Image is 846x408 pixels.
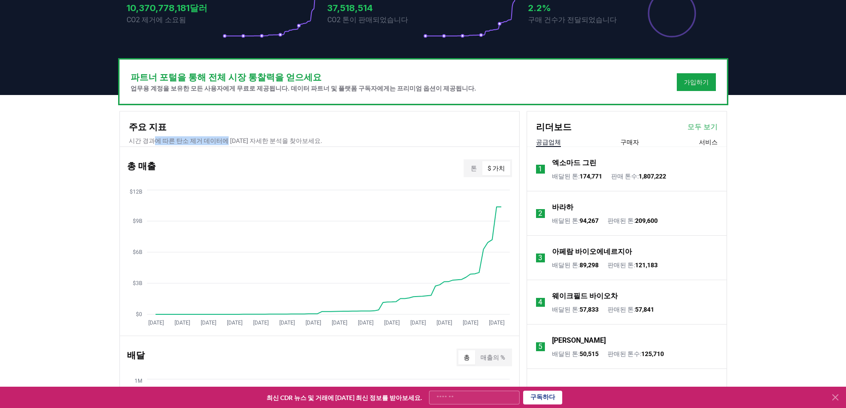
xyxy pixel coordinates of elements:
font: 5 [538,342,542,351]
tspan: [DATE] [174,320,190,326]
font: : [578,173,580,180]
font: 배달된 톤 [552,306,578,313]
font: : [634,217,635,224]
tspan: [DATE] [357,320,373,326]
font: 50,515 [580,350,599,357]
font: 판매 톤수 [611,173,637,180]
font: 4 [538,298,542,306]
font: 배달 [127,350,145,360]
font: 가입하기 [684,79,709,86]
font: 총 [464,354,470,361]
font: 배달된 톤 [552,350,578,357]
tspan: [DATE] [200,320,216,326]
font: 시간 경과에 따른 탄소 제거 데이터에 [DATE] 자세한 분석을 찾아보세요. [129,137,322,144]
font: CO2 톤이 판매되었습니다 [327,16,408,24]
font: 매출의 % [481,354,505,361]
font: 94,267 [580,217,599,224]
font: 바라하 [552,203,573,211]
font: 121,183 [635,261,658,269]
font: 2.2% [528,3,551,13]
tspan: [DATE] [331,320,347,326]
tspan: [DATE] [462,320,478,326]
font: 57,833 [580,306,599,313]
font: 배달된 톤 [552,261,578,269]
font: 판매된 톤 [608,217,634,224]
font: 구매자 [620,139,639,146]
font: 1,807,222 [639,173,666,180]
font: : [578,306,580,313]
font: 배달된 톤 [552,217,578,224]
tspan: [DATE] [489,320,504,326]
font: : [578,261,580,269]
a: 모두 보기 [687,122,718,132]
font: 2 [538,209,542,218]
font: 리더보드 [536,122,572,132]
button: 더 보기 [606,382,647,400]
font: 1 [538,165,542,173]
font: 웨이크필드 바이오차 [552,292,618,300]
font: 구매 건수가 전달되었습니다 [528,16,617,24]
tspan: [DATE] [253,320,268,326]
a: 바라하 [552,202,573,213]
tspan: $12B [130,189,142,195]
font: : [637,173,639,180]
font: 37,518,514 [327,3,373,13]
font: 209,600 [635,217,658,224]
tspan: [DATE] [279,320,294,326]
font: 엑소마드 그린 [552,158,596,167]
a: 웨이크필드 바이오차 [552,291,618,301]
font: : [578,350,580,357]
font: 57,841 [635,306,654,313]
a: 가입하기 [684,78,709,87]
font: [PERSON_NAME] [552,336,606,345]
font: 공급업체 [536,139,561,146]
font: 3 [538,254,542,262]
font: 판매된 톤 [608,261,634,269]
tspan: [DATE] [436,320,452,326]
a: 아페람 바이오에네르지아 [552,246,632,257]
font: : [634,261,635,269]
font: CO2 제거에 소요됨 [127,16,186,24]
tspan: $6B [133,249,142,255]
tspan: [DATE] [384,320,399,326]
a: [PERSON_NAME] [552,335,606,346]
font: 판매된 톤수 [608,350,640,357]
font: 모두 보기 [687,123,718,131]
font: 판매된 톤 [608,306,634,313]
tspan: [DATE] [226,320,242,326]
font: $ 가치 [488,165,505,172]
font: 톤 [471,165,477,172]
tspan: $0 [136,311,142,317]
font: 주요 지표 [129,122,167,132]
font: : [640,350,641,357]
tspan: [DATE] [148,320,163,326]
font: 아페람 바이오에네르지아 [552,247,632,256]
font: 파트너 포털을 통해 전체 시장 통찰력을 얻으세요 [131,72,322,83]
tspan: [DATE] [305,320,321,326]
font: 10,370,778,181달러 [127,3,207,13]
font: 89,298 [580,261,599,269]
font: 174,771 [580,173,602,180]
tspan: $3B [133,280,142,286]
font: 125,710 [641,350,664,357]
font: : [634,306,635,313]
font: 배달된 톤 [552,173,578,180]
font: 총 매출 [127,161,156,171]
font: : [578,217,580,224]
tspan: [DATE] [410,320,425,326]
a: 엑소마드 그린 [552,158,596,168]
tspan: 1M [135,378,142,384]
button: 가입하기 [677,73,716,91]
font: 서비스 [699,139,718,146]
font: 업무용 계정을 보유한 모든 사용자에게 무료로 제공됩니다. 데이터 파트너 및 플랫폼 구독자에게는 프리미엄 옵션이 제공됩니다. [131,85,476,92]
tspan: $9B [133,218,142,224]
